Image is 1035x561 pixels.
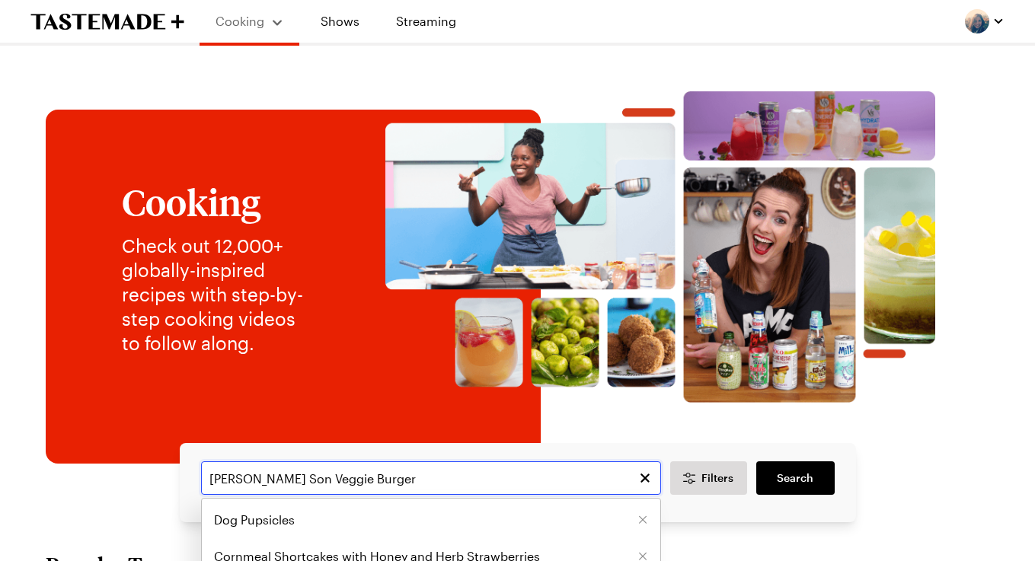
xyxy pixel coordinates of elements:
span: Dog Pupsicles [214,511,295,529]
h1: Cooking [122,182,316,222]
button: Cooking [215,6,284,37]
button: Remove [object Object] [637,515,648,525]
button: Desktop filters [670,461,748,495]
button: Clear search [637,470,653,486]
a: To Tastemade Home Page [30,13,184,30]
a: filters [756,461,834,495]
button: Profile picture [965,9,1005,33]
span: Search [777,470,813,486]
img: Profile picture [965,9,989,33]
p: Check out 12,000+ globally-inspired recipes with step-by-step cooking videos to follow along. [122,234,316,355]
span: Filters [701,470,733,486]
span: Cooking [216,14,264,28]
img: Explore recipes [347,91,974,403]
